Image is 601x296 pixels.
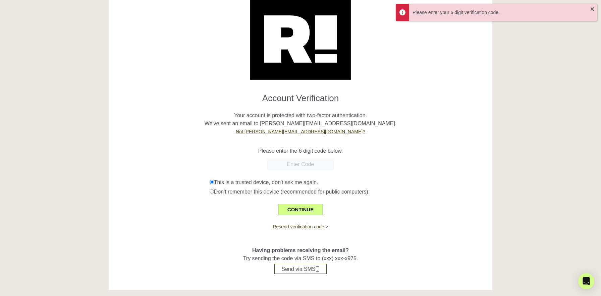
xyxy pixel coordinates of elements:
[278,204,323,215] button: CONTINUE
[114,147,488,155] p: Please enter the 6 digit code below.
[210,178,487,187] div: This is a trusted device, don't ask me again.
[252,247,349,253] span: Having problems receiving the email?
[114,103,488,136] p: Your account is protected with two-factor authentication. We've sent an email to [PERSON_NAME][EM...
[274,264,326,274] button: Send via SMS
[273,224,328,229] a: Resend verification code >
[578,273,594,289] div: Open Intercom Messenger
[413,9,590,16] div: Please enter your 6 digit verification code.
[267,158,334,170] input: Enter Code
[114,88,488,103] h1: Account Verification
[114,230,488,274] div: Try sending the code via SMS to (xxx) xxx-x975.
[236,129,365,134] a: Not [PERSON_NAME][EMAIL_ADDRESS][DOMAIN_NAME]?
[210,188,487,196] div: Don't remember this device (recommended for public computers).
